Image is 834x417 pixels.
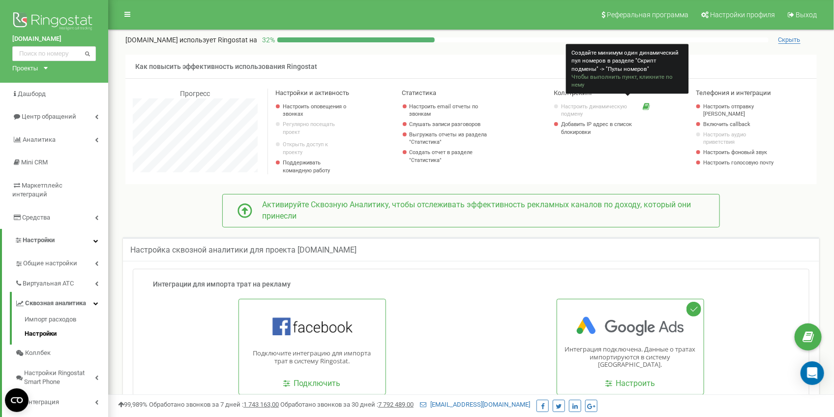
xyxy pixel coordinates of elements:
[796,11,817,19] span: Выход
[21,159,48,166] span: Mini CRM
[710,11,775,19] span: Настройки профиля
[571,49,679,72] span: Создайте минимум один динамический пул номеров в разделе "Скрипт подмены" -> "Пулы номеров"
[378,401,414,408] u: 7 792 489,00
[12,46,96,61] input: Поиск по номеру
[410,121,493,128] a: Слушать записи разговоров
[5,388,29,412] button: Open CMP widget
[283,141,349,156] a: Открыть доступ к проекту
[25,299,86,308] span: Сквозная аналитика
[12,10,96,34] img: Ringostat logo
[565,346,696,369] p: Интеграция подключена. Данные о тратах импортируются в систему [GEOGRAPHIC_DATA].
[420,401,530,408] a: [EMAIL_ADDRESS][DOMAIN_NAME]
[607,11,688,19] span: Реферальная программа
[12,182,62,198] span: Маркетплейс интеграций
[410,149,493,164] a: Создать отчет в разделе "Статистика"
[402,89,437,96] span: Статистика
[15,272,108,292] a: Виртуальная АТС
[257,35,277,45] p: 32 %
[410,103,493,118] a: Настроить email отчеты по звонкам
[246,350,378,365] p: Подключите интеграцию для импорта трат в систему Ringostat.
[801,361,824,385] div: Open Intercom Messenger
[23,136,56,143] span: Аналитика
[135,63,317,70] span: Как повысить эффективность использования Ringostat
[25,315,108,327] a: Импорт расходов
[130,246,357,255] h5: Настройка сквозной аналитики для проекта [DOMAIN_NAME]
[703,121,774,128] a: Включить callback
[180,90,210,97] span: Прогресс
[22,113,76,120] span: Центр обращений
[410,131,493,146] a: Выгружать отчеты из раздела "Статистика"
[118,401,148,408] span: 99,989%
[616,379,655,388] span: Настроить
[243,401,279,408] u: 1 743 163,00
[23,259,77,268] span: Общие настройки
[15,252,108,272] a: Общие настройки
[15,391,108,411] a: Интеграция
[778,36,801,44] span: Скрыть
[284,378,341,389] a: Подключить
[283,103,349,118] a: Настроить оповещения о звонках
[12,64,38,73] div: Проекты
[561,103,637,118] a: Настроить динамическую подмену
[696,89,771,96] span: Телефония и интеграции
[703,149,774,157] a: Настроить фоновый звук
[2,229,108,252] a: Настройки
[153,280,291,288] span: Интеграции для импорта трат на рекламу
[179,36,257,44] span: использует Ringostat на
[294,379,341,388] span: Подключить
[15,362,108,391] a: Настройки Ringostat Smart Phone
[571,73,673,88] span: Чтобы выполнить пункт, кликните по нему
[24,398,59,407] span: Интеграция
[275,89,349,96] span: Настройки и активность
[125,35,257,45] p: [DOMAIN_NAME]
[283,159,349,174] p: Поддерживать командную работу
[703,103,774,118] a: Настроить отправку [PERSON_NAME]
[23,279,74,289] span: Виртуальная АТС
[24,369,95,387] span: Настройки Ringostat Smart Phone
[25,349,51,358] span: Коллбек
[18,90,46,97] span: Дашборд
[22,214,50,221] span: Средства
[561,121,637,136] a: Добавить IP адрес в список блокировки
[554,89,593,96] span: Коллтрекинг
[703,131,774,146] a: Настроить аудио приветствия
[252,199,705,222] div: Активируйте Сквозную Аналитику, чтобы отслеживать эффективность рекламных каналов по доходу, кото...
[280,401,414,408] span: Обработано звонков за 30 дней :
[25,327,108,339] a: Настройки
[15,292,108,312] a: Сквозная аналитика
[15,345,108,362] a: Коллбек
[23,236,55,244] span: Настройки
[703,159,774,167] a: Настроить голосовую почту
[283,121,349,136] p: Регулярно посещать проект
[12,34,96,44] a: [DOMAIN_NAME]
[149,401,279,408] span: Обработано звонков за 7 дней :
[605,378,655,389] a: Настроить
